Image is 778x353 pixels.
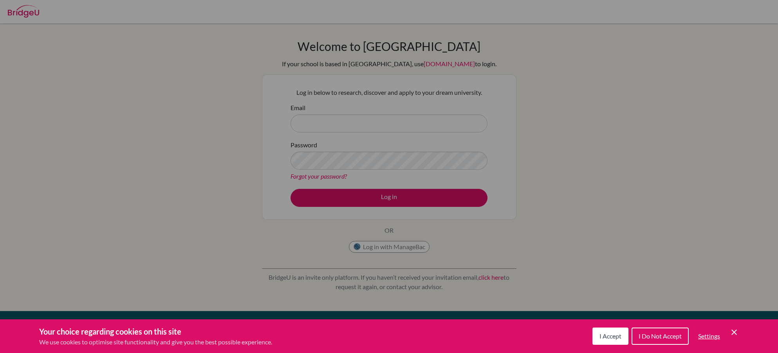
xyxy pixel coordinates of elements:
[39,326,272,337] h3: Your choice regarding cookies on this site
[639,332,682,340] span: I Do Not Accept
[599,332,621,340] span: I Accept
[39,337,272,347] p: We use cookies to optimise site functionality and give you the best possible experience.
[692,328,726,344] button: Settings
[592,328,628,345] button: I Accept
[632,328,689,345] button: I Do Not Accept
[698,332,720,340] span: Settings
[729,328,739,337] button: Save and close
